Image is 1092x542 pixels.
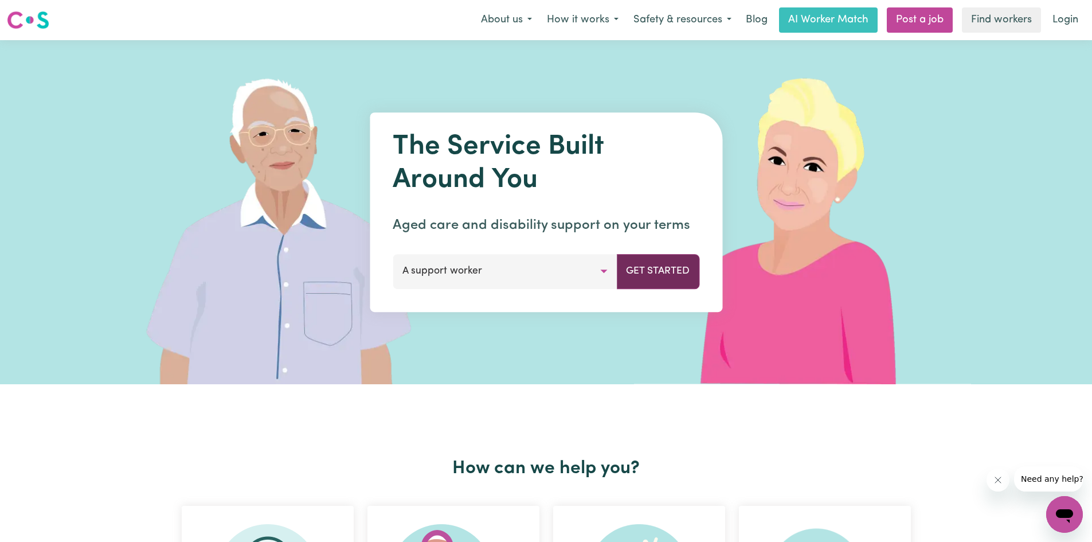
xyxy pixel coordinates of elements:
[987,469,1009,492] iframe: Close message
[7,10,49,30] img: Careseekers logo
[1046,496,1083,533] iframe: Button to launch messaging window
[393,131,699,197] h1: The Service Built Around You
[1014,466,1083,492] iframe: Message from company
[779,7,878,33] a: AI Worker Match
[962,7,1041,33] a: Find workers
[539,8,626,32] button: How it works
[739,7,774,33] a: Blog
[1046,7,1085,33] a: Login
[887,7,953,33] a: Post a job
[626,8,739,32] button: Safety & resources
[175,458,918,479] h2: How can we help you?
[7,7,49,33] a: Careseekers logo
[393,254,617,288] button: A support worker
[473,8,539,32] button: About us
[616,254,699,288] button: Get Started
[7,8,69,17] span: Need any help?
[393,215,699,236] p: Aged care and disability support on your terms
